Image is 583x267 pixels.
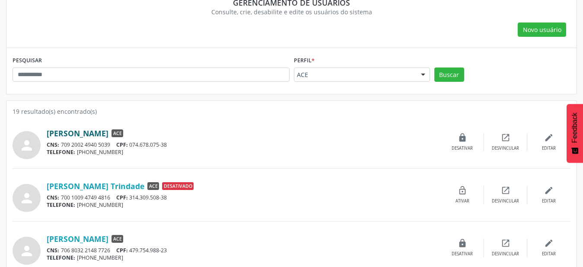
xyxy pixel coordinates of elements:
div: Desvincular [492,198,519,204]
div: Desvincular [492,145,519,151]
div: Ativar [456,198,469,204]
div: 19 resultado(s) encontrado(s) [13,107,570,116]
span: TELEFONE: [47,148,75,156]
i: lock [458,133,467,142]
a: [PERSON_NAME] Trindade [47,181,144,191]
i: edit [544,238,554,248]
span: CNS: [47,141,59,148]
span: Desativado [162,182,194,190]
div: Consulte, crie, desabilite e edite os usuários do sistema [19,7,564,16]
div: Desativar [452,145,473,151]
a: [PERSON_NAME] [47,129,108,138]
div: Editar [542,251,556,257]
i: open_in_new [501,186,510,195]
i: edit [544,133,554,142]
div: Desativar [452,251,473,257]
label: PESQUISAR [13,54,42,68]
i: person [19,138,35,153]
span: TELEFONE: [47,201,75,209]
div: 700 1009 4749 4816 314.309.508-38 [47,194,441,201]
i: person [19,190,35,206]
span: CPF: [116,194,128,201]
span: CPF: [116,141,128,148]
label: Perfil [294,54,315,68]
span: ACE [112,235,123,243]
i: edit [544,186,554,195]
span: ACE [297,71,412,79]
div: Desvincular [492,251,519,257]
button: Novo usuário [518,23,566,37]
span: ACE [112,129,123,137]
span: CNS: [47,194,59,201]
div: Editar [542,198,556,204]
i: lock [458,238,467,248]
span: CPF: [116,247,128,254]
button: Feedback - Mostrar pesquisa [567,104,583,163]
div: 709 2002 4940 5039 074.678.075-38 [47,141,441,148]
i: open_in_new [501,238,510,248]
button: Buscar [434,68,464,82]
span: TELEFONE: [47,254,75,261]
i: lock_open [458,186,467,195]
span: Novo usuário [523,25,561,34]
span: Feedback [571,113,579,143]
i: open_in_new [501,133,510,142]
span: ACE [147,182,159,190]
a: [PERSON_NAME] [47,234,108,244]
div: [PHONE_NUMBER] [47,201,441,209]
div: 706 8032 2148 7726 479.754.988-23 [47,247,441,254]
div: [PHONE_NUMBER] [47,148,441,156]
span: CNS: [47,247,59,254]
div: [PHONE_NUMBER] [47,254,441,261]
div: Editar [542,145,556,151]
